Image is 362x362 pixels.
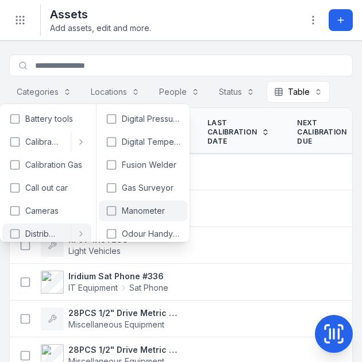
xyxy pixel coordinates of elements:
button: Table [267,81,330,103]
span: Fusion Welder [122,159,176,171]
span: Sat Phone [129,282,168,294]
span: Gas Surveyor [122,182,174,194]
span: Next Calibration Due [297,118,346,146]
span: Manometer [122,205,165,217]
span: Light Vehicles [68,246,121,256]
h2: Assets [50,6,151,22]
button: Toggle navigation [9,9,31,31]
a: Last Calibration Date [207,118,269,146]
span: Last Calibration Date [207,118,257,146]
a: Iridium Sat Phone #336IT EquipmentSat Phone [41,271,168,294]
button: Categories [9,81,79,103]
button: People [152,81,207,103]
a: 28PCS 1/2" Drive Metric Standard and Deep Impact Socket SetMiscellaneous Equipment [41,307,180,330]
span: Cameras [25,205,59,217]
span: Miscellaneous Equipment [68,319,164,329]
span: Distribution Networks Equipment [25,228,59,240]
span: Calibration Gas [25,159,82,171]
span: Odour Handy Kit [122,228,180,240]
button: Locations [83,81,147,103]
span: Digital Temperature Data Logger [122,136,180,148]
a: RF07 1HJT288Light Vehicles [41,234,128,257]
span: Battery tools [25,113,73,125]
span: Add assets, edit and more. [50,22,151,34]
span: Calibration Equipment [25,136,59,148]
strong: 28PCS 1/2" Drive Metric Standard and Deep Impact Socket Set [68,307,180,319]
strong: Iridium Sat Phone #336 [68,271,168,282]
span: Digital Pressure Gauge [122,113,180,125]
span: IT Equipment [68,282,118,294]
strong: 28PCS 1/2" Drive Metric Standard and Deep Impact Socket Set [68,344,180,356]
span: Call out car [25,182,68,194]
button: Status [211,81,262,103]
a: Next Calibration Due [297,118,359,146]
